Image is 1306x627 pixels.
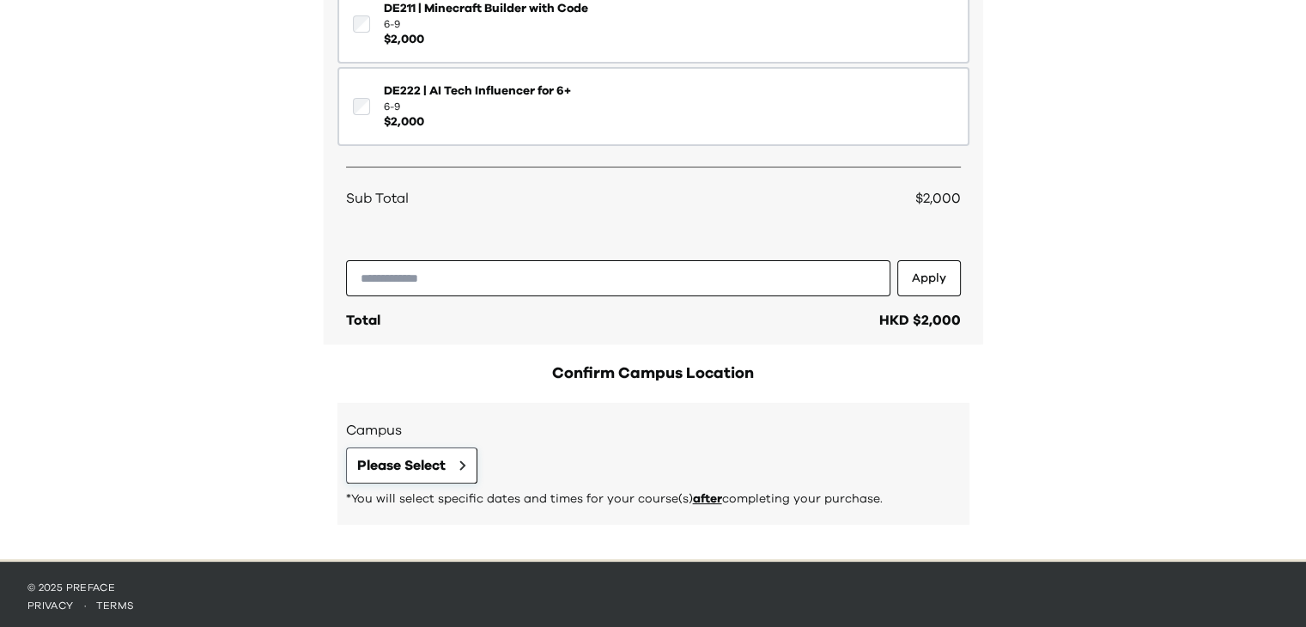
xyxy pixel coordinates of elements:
button: Please Select [346,447,477,484]
a: privacy [27,600,74,611]
span: 6-9 [384,100,571,113]
h2: Confirm Campus Location [337,362,969,386]
span: · [74,600,96,611]
span: $ 2,000 [384,113,571,131]
span: Sub Total [346,188,409,209]
p: *You will select specific dates and times for your course(s) completing your purchase. [346,490,961,508]
span: after [693,493,722,505]
span: $2,000 [915,192,961,205]
span: Please Select [357,455,446,476]
div: HKD $2,000 [879,310,961,331]
h3: Campus [346,420,961,441]
span: $ 2,000 [384,31,588,48]
span: DE222 | AI Tech Influencer for 6+ [384,82,571,100]
p: © 2025 Preface [27,581,1279,594]
a: terms [96,600,135,611]
button: Apply [897,260,961,296]
span: Total [346,313,380,327]
button: DE222 | AI Tech Influencer for 6+6-9$2,000 [337,67,969,146]
span: 6-9 [384,17,588,31]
